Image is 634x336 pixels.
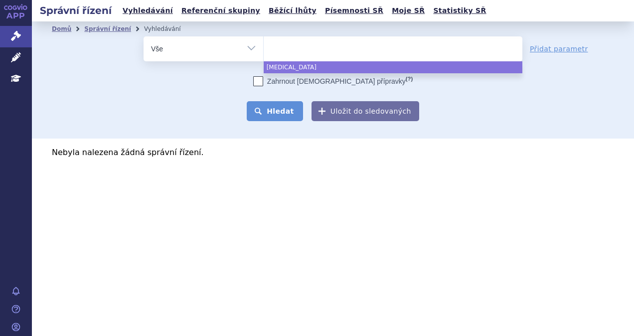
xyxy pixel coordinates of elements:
a: Referenční skupiny [178,4,263,17]
li: [MEDICAL_DATA] [264,61,522,73]
li: Vyhledávání [144,21,194,36]
button: Hledat [247,101,303,121]
a: Běžící lhůty [266,4,319,17]
label: Zahrnout [DEMOGRAPHIC_DATA] přípravky [253,76,413,86]
a: Statistiky SŘ [430,4,489,17]
a: Moje SŘ [389,4,428,17]
a: Správní řízení [84,25,131,32]
a: Přidat parametr [530,44,588,54]
a: Vyhledávání [120,4,176,17]
button: Uložit do sledovaných [312,101,419,121]
h2: Správní řízení [32,3,120,17]
a: Písemnosti SŘ [322,4,386,17]
p: Nebyla nalezena žádná správní řízení. [52,149,614,157]
a: Domů [52,25,71,32]
abbr: (?) [406,76,413,82]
